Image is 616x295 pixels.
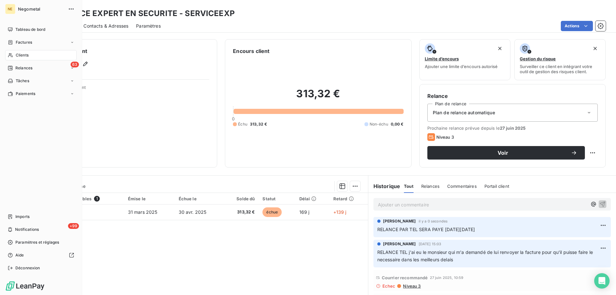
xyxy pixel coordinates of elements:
[430,276,464,280] span: 27 juin 2025, 10:59
[16,91,35,97] span: Paiements
[227,209,255,215] span: 313,32 €
[421,184,440,189] span: Relances
[232,116,235,121] span: 0
[419,242,441,246] span: [DATE] 15:03
[368,182,400,190] h6: Historique
[233,87,403,107] h2: 313,32 €
[377,249,594,262] span: RELANCE TEL j'ai eu le monsieur qui m'a demandé de lui renvoyer la facture pour qu'il puisse fair...
[436,134,454,140] span: Niveau 3
[425,56,459,61] span: Limite d’encours
[514,39,606,80] button: Gestion du risqueSurveiller ce client en intégrant votre outil de gestion des risques client.
[404,184,414,189] span: Tout
[262,207,282,217] span: échue
[71,62,79,67] span: 63
[136,23,161,29] span: Paramètres
[520,64,600,74] span: Surveiller ce client en intégrant votre outil de gestion des risques client.
[52,85,209,94] span: Propriétés Client
[227,196,255,201] div: Solde dû
[5,281,45,291] img: Logo LeanPay
[561,21,593,31] button: Actions
[238,121,247,127] span: Échu
[16,78,29,84] span: Tâches
[56,8,235,19] h3: SERVICE EXPERT EN SECURITE - SERVICEEXP
[5,250,77,260] a: Aide
[427,92,598,100] h6: Relance
[250,121,267,127] span: 313,32 €
[383,241,416,247] span: [PERSON_NAME]
[18,6,64,12] span: Negometal
[594,273,610,289] div: Open Intercom Messenger
[520,56,556,61] span: Gestion du risque
[83,23,128,29] span: Contacts & Adresses
[39,47,209,55] h6: Informations client
[419,39,511,80] button: Limite d’encoursAjouter une limite d’encours autorisé
[15,214,30,220] span: Imports
[433,109,495,116] span: Plan de relance automatique
[15,265,40,271] span: Déconnexion
[179,196,219,201] div: Échue le
[128,196,171,201] div: Émise le
[262,196,291,201] div: Statut
[447,184,477,189] span: Commentaires
[427,126,598,131] span: Prochaine relance prévue depuis le
[5,4,15,14] div: NE
[15,27,45,32] span: Tableau de bord
[377,227,475,232] span: RELANCE PAR TEL SERA PAYE [DATE][DATE]
[15,252,24,258] span: Aide
[52,196,120,202] div: Pièces comptables
[425,64,498,69] span: Ajouter une limite d’encours autorisé
[382,283,396,289] span: Echec
[15,227,39,232] span: Notifications
[419,219,448,223] span: il y a 0 secondes
[15,65,32,71] span: Relances
[299,209,310,215] span: 169 j
[383,218,416,224] span: [PERSON_NAME]
[333,196,364,201] div: Retard
[391,121,404,127] span: 0,00 €
[16,39,32,45] span: Factures
[484,184,509,189] span: Portail client
[382,275,428,280] span: Courrier recommandé
[128,209,158,215] span: 31 mars 2025
[15,239,59,245] span: Paramètres et réglages
[370,121,388,127] span: Non-échu
[435,150,571,155] span: Voir
[179,209,207,215] span: 30 avr. 2025
[68,223,79,229] span: +99
[233,47,269,55] h6: Encours client
[94,196,100,202] span: 1
[299,196,326,201] div: Délai
[402,283,421,289] span: Niveau 3
[500,126,526,131] span: 27 juin 2025
[16,52,29,58] span: Clients
[427,146,585,160] button: Voir
[333,209,346,215] span: +139 j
